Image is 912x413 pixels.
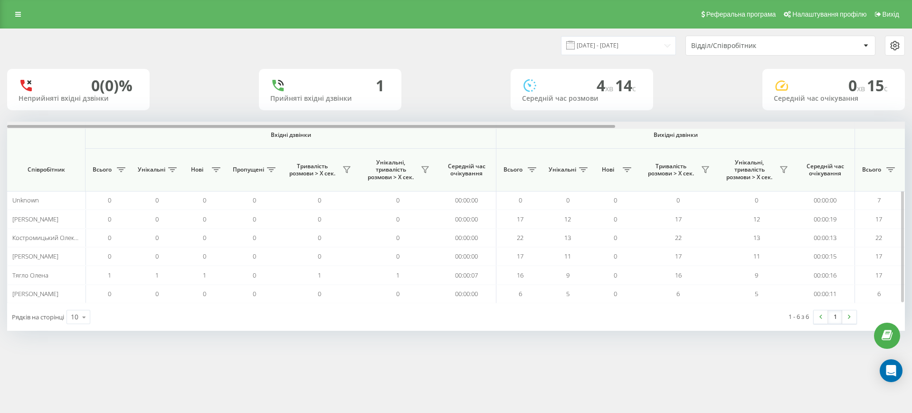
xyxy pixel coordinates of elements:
span: 0 [318,196,321,204]
span: 0 [848,75,867,96]
span: 0 [253,233,256,242]
td: 00:00:07 [437,266,496,284]
span: 6 [676,289,680,298]
span: c [884,83,888,94]
span: Тривалість розмови > Х сек. [285,163,340,177]
div: Відділ/Співробітник [691,42,805,50]
span: 1 [318,271,321,279]
span: 0 [755,196,758,204]
span: 0 [155,233,159,242]
span: 17 [675,252,682,260]
span: Нові [596,166,620,173]
span: Реферальна програма [706,10,776,18]
td: 00:00:00 [437,191,496,210]
span: 0 [155,252,159,260]
span: 0 [614,271,617,279]
span: 5 [755,289,758,298]
div: Неприйняті вхідні дзвінки [19,95,138,103]
span: 0 [108,252,111,260]
td: 00:00:15 [796,247,855,266]
span: хв [857,83,867,94]
span: Співробітник [15,166,77,173]
span: 0 [396,233,399,242]
span: 17 [875,271,882,279]
span: 0 [614,233,617,242]
div: 1 [376,77,384,95]
span: 22 [517,233,523,242]
span: Пропущені [233,166,264,173]
div: Середній час очікування [774,95,893,103]
span: 0 [318,289,321,298]
span: 0 [108,233,111,242]
span: Унікальні, тривалість розмови > Х сек. [722,159,777,181]
span: 1 [396,271,399,279]
span: 0 [614,215,617,223]
span: 0 [318,233,321,242]
span: 1 [203,271,206,279]
span: Всього [860,166,883,173]
span: 15 [867,75,888,96]
span: Всього [501,166,525,173]
span: 9 [566,271,570,279]
span: Нові [185,166,209,173]
td: 00:00:00 [437,285,496,303]
td: 00:00:00 [437,247,496,266]
span: Вхідні дзвінки [110,131,471,139]
span: [PERSON_NAME] [12,289,58,298]
span: Костромицький Олександр [12,233,91,242]
span: 0 [253,215,256,223]
span: 17 [675,215,682,223]
span: Всього [90,166,114,173]
td: 00:00:19 [796,210,855,228]
span: Унікальні [549,166,576,173]
div: Середній час розмови [522,95,642,103]
span: Налаштування профілю [792,10,866,18]
span: 6 [519,289,522,298]
td: 00:00:11 [796,285,855,303]
span: 17 [517,252,523,260]
span: Тягло Олена [12,271,48,279]
span: 0 [203,289,206,298]
span: Рядків на сторінці [12,313,64,321]
span: 1 [108,271,111,279]
span: 1 [155,271,159,279]
span: 16 [517,271,523,279]
span: 13 [753,233,760,242]
span: Середній час очікування [444,163,489,177]
span: Вихід [883,10,899,18]
span: 0 [396,196,399,204]
span: 17 [517,215,523,223]
span: 0 [566,196,570,204]
td: 00:00:00 [796,191,855,210]
span: 12 [753,215,760,223]
span: 0 [108,196,111,204]
span: 13 [564,233,571,242]
span: 0 [614,196,617,204]
span: хв [605,83,615,94]
span: 14 [615,75,636,96]
div: Прийняті вхідні дзвінки [270,95,390,103]
span: 0 [318,215,321,223]
span: Унікальні, тривалість розмови > Х сек. [363,159,418,181]
span: 0 [253,289,256,298]
span: 7 [877,196,881,204]
span: 11 [564,252,571,260]
span: 5 [566,289,570,298]
span: 17 [875,252,882,260]
span: Unknown [12,196,39,204]
span: 16 [675,271,682,279]
td: 00:00:16 [796,266,855,284]
span: 0 [108,289,111,298]
div: 10 [71,312,78,322]
span: c [632,83,636,94]
span: 0 [614,289,617,298]
div: 1 - 6 з 6 [788,312,809,321]
span: 0 [155,215,159,223]
span: [PERSON_NAME] [12,215,58,223]
span: [PERSON_NAME] [12,252,58,260]
span: 0 [253,196,256,204]
span: 22 [675,233,682,242]
span: 0 [614,252,617,260]
span: Унікальні [138,166,165,173]
span: 0 [203,215,206,223]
